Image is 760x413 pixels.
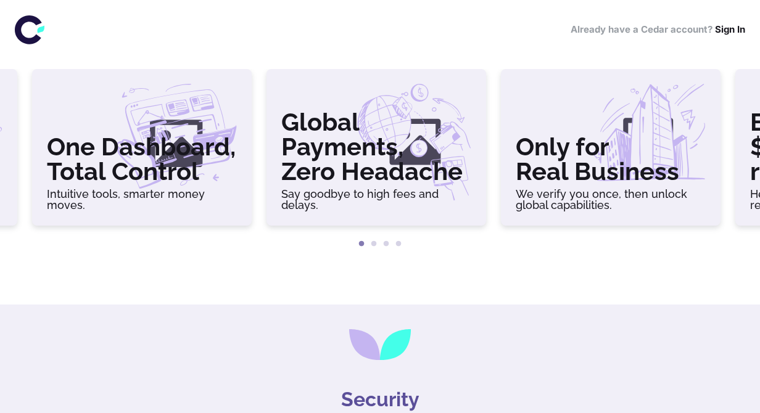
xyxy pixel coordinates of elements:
button: 1 [355,238,368,250]
h6: Intuitive tools, smarter money moves. [47,189,237,211]
button: 2 [368,238,380,250]
h3: Only for Real Business [516,134,706,184]
h3: Global Payments, Zero Headache [281,110,471,184]
h6: Say goodbye to high fees and delays. [281,189,471,211]
a: Sign In [715,23,745,35]
button: 4 [392,238,405,250]
h6: We verify you once, then unlock global capabilities. [516,189,706,211]
h6: Already have a Cedar account? [571,23,745,37]
h3: One Dashboard, Total Control [47,134,237,184]
button: 3 [380,238,392,250]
